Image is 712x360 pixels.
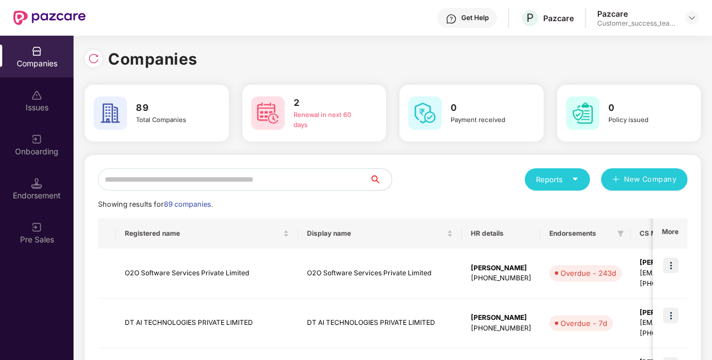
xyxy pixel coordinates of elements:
div: [PHONE_NUMBER] [471,273,531,284]
img: svg+xml;base64,PHN2ZyB4bWxucz0iaHR0cDovL3d3dy53My5vcmcvMjAwMC9zdmciIHdpZHRoPSI2MCIgaGVpZ2h0PSI2MC... [408,96,442,130]
img: New Pazcare Logo [13,11,86,25]
span: 89 companies. [164,200,213,208]
td: DT AI TECHNOLOGIES PRIVATE LIMITED [298,299,462,349]
span: Registered name [125,229,281,238]
th: Registered name [116,218,298,249]
div: Overdue - 7d [560,318,607,329]
span: New Company [624,174,677,185]
img: svg+xml;base64,PHN2ZyBpZD0iRHJvcGRvd24tMzJ4MzIiIHhtbG5zPSJodHRwOi8vd3d3LnczLm9yZy8yMDAwL3N2ZyIgd2... [687,13,696,22]
span: Display name [307,229,445,238]
img: icon [663,308,679,323]
h3: 0 [608,101,678,115]
img: svg+xml;base64,PHN2ZyBpZD0iQ29tcGFuaWVzIiB4bWxucz0iaHR0cDovL3d3dy53My5vcmcvMjAwMC9zdmciIHdpZHRoPS... [31,46,42,57]
h3: 0 [451,101,520,115]
td: DT AI TECHNOLOGIES PRIVATE LIMITED [116,299,298,349]
span: Endorsements [549,229,613,238]
h1: Companies [108,47,198,71]
span: filter [617,230,624,237]
img: icon [663,257,679,273]
div: Reports [536,174,579,185]
img: svg+xml;base64,PHN2ZyB4bWxucz0iaHR0cDovL3d3dy53My5vcmcvMjAwMC9zdmciIHdpZHRoPSI2MCIgaGVpZ2h0PSI2MC... [566,96,599,130]
div: [PERSON_NAME] [471,263,531,274]
div: Renewal in next 60 days [294,110,363,130]
div: Total Companies [136,115,206,125]
h3: 89 [136,101,206,115]
span: search [369,175,392,184]
span: Showing results for [98,200,213,208]
img: svg+xml;base64,PHN2ZyB3aWR0aD0iMTQuNSIgaGVpZ2h0PSIxNC41IiB2aWV3Qm94PSIwIDAgMTYgMTYiIGZpbGw9Im5vbm... [31,178,42,189]
img: svg+xml;base64,PHN2ZyB4bWxucz0iaHR0cDovL3d3dy53My5vcmcvMjAwMC9zdmciIHdpZHRoPSI2MCIgaGVpZ2h0PSI2MC... [94,96,127,130]
div: Pazcare [543,13,574,23]
div: Policy issued [608,115,678,125]
td: O2O Software Services Private Limited [298,249,462,299]
button: plusNew Company [601,168,687,191]
img: svg+xml;base64,PHN2ZyB3aWR0aD0iMjAiIGhlaWdodD0iMjAiIHZpZXdCb3g9IjAgMCAyMCAyMCIgZmlsbD0ibm9uZSIgeG... [31,134,42,145]
div: [PHONE_NUMBER] [471,323,531,334]
img: svg+xml;base64,PHN2ZyBpZD0iSGVscC0zMngzMiIgeG1sbnM9Imh0dHA6Ly93d3cudzMub3JnLzIwMDAvc3ZnIiB3aWR0aD... [446,13,457,25]
th: More [653,218,687,249]
img: svg+xml;base64,PHN2ZyBpZD0iUmVsb2FkLTMyeDMyIiB4bWxucz0iaHR0cDovL3d3dy53My5vcmcvMjAwMC9zdmciIHdpZH... [88,53,99,64]
span: filter [615,227,626,240]
img: svg+xml;base64,PHN2ZyBpZD0iSXNzdWVzX2Rpc2FibGVkIiB4bWxucz0iaHR0cDovL3d3dy53My5vcmcvMjAwMC9zdmciIH... [31,90,42,101]
div: Overdue - 243d [560,267,616,279]
div: Customer_success_team_lead [597,19,675,28]
th: HR details [462,218,540,249]
div: Get Help [461,13,489,22]
span: plus [612,176,620,184]
div: Pazcare [597,8,675,19]
th: Display name [298,218,462,249]
button: search [369,168,392,191]
span: P [526,11,534,25]
h3: 2 [294,96,363,110]
td: O2O Software Services Private Limited [116,249,298,299]
span: caret-down [572,176,579,183]
img: svg+xml;base64,PHN2ZyB3aWR0aD0iMjAiIGhlaWdodD0iMjAiIHZpZXdCb3g9IjAgMCAyMCAyMCIgZmlsbD0ibm9uZSIgeG... [31,222,42,233]
div: Payment received [451,115,520,125]
div: [PERSON_NAME] [471,313,531,323]
img: svg+xml;base64,PHN2ZyB4bWxucz0iaHR0cDovL3d3dy53My5vcmcvMjAwMC9zdmciIHdpZHRoPSI2MCIgaGVpZ2h0PSI2MC... [251,96,285,130]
